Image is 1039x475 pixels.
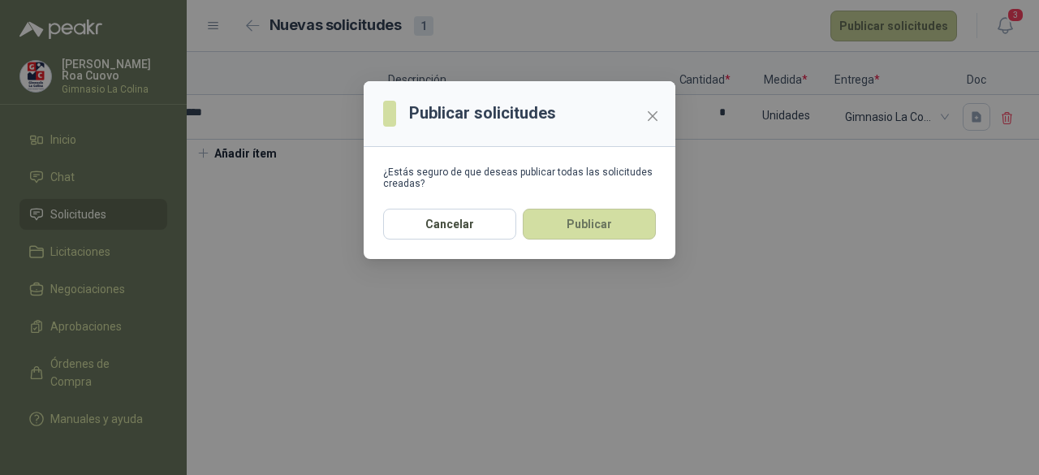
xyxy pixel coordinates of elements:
[640,103,666,129] button: Close
[409,101,556,126] h3: Publicar solicitudes
[646,110,659,123] span: close
[523,209,656,240] button: Publicar
[383,166,656,189] div: ¿Estás seguro de que deseas publicar todas las solicitudes creadas?
[383,209,516,240] button: Cancelar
